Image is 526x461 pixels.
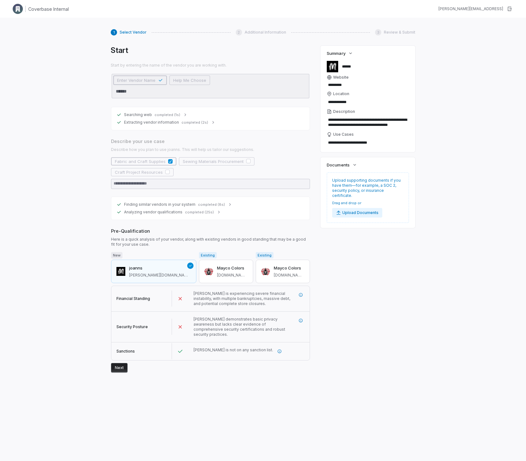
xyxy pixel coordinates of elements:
span: completed (8s) [198,202,225,207]
textarea: Use Cases [327,138,409,147]
input: Website [327,81,399,89]
span: joann.com [129,273,191,278]
span: Review & Submit [384,30,415,35]
textarea: Description [327,115,409,129]
svg: More information [277,349,282,354]
input: Location [327,98,409,107]
span: Documents [327,162,349,168]
span: Security Posture [116,324,148,329]
span: Here is a quick analysis of your vendor, along with existing vendors in good standing that may be... [111,237,310,247]
span: [PERSON_NAME] is not on any sanction list. [194,347,273,352]
span: Use Cases [333,132,354,137]
div: [PERSON_NAME][EMAIL_ADDRESS] [438,6,503,11]
div: 2 [236,29,242,36]
button: Next [111,363,128,373]
button: More information [295,289,306,301]
svg: Failed [177,324,183,330]
span: Existing [199,252,217,258]
span: maycocolors.com [274,273,305,278]
span: Searching web [124,112,152,117]
button: Summary [325,48,355,59]
img: Clerk Logo [13,4,23,14]
button: Mayco Colors[DOMAIN_NAME] [199,260,253,283]
h3: Mayco Colors [274,265,305,271]
button: joanns[PERSON_NAME][DOMAIN_NAME] [111,260,196,283]
span: Start by entering the name of the vendor you are working with. [111,63,310,68]
span: Sanctions [116,349,135,354]
button: Mayco Colors[DOMAIN_NAME] [256,260,310,283]
span: Summary [327,50,345,56]
span: Extracting vendor information [124,120,179,125]
span: Finding similar vendors in your system [124,202,195,207]
span: Analyzing vendor qualifications [124,210,182,215]
span: Drag and drop or [332,201,382,205]
span: New [111,252,122,258]
span: Pre-Qualification [111,228,310,234]
span: completed (25s) [185,210,214,215]
span: Financial Standing [116,296,150,301]
svg: Passed [177,348,183,354]
h3: joanns [129,265,191,271]
span: Location [333,91,349,96]
span: maycocolors.com [217,273,248,278]
span: Additional Information [245,30,286,35]
button: Documents [325,159,359,171]
span: Description [333,109,355,114]
span: Existing [256,252,273,258]
span: completed (1s) [155,113,180,117]
svg: More information [299,293,303,297]
div: Upload supporting documents if you have them—for example, a SOC 2, security policy, or insurance ... [327,172,409,223]
svg: More information [299,318,303,323]
div: 3 [375,29,381,36]
span: Select Vendor [120,30,147,35]
button: More information [274,346,285,357]
span: Website [333,75,349,80]
h3: Mayco Colors [217,265,248,271]
button: More information [295,315,306,326]
h1: Coverbase Internal [28,6,69,12]
span: Describe how you plan to use joanns. This will help us tailor our suggestions. [111,147,310,152]
button: Upload Documents [332,208,382,218]
h1: Start [111,46,310,55]
div: 1 [111,29,117,36]
svg: Failed [177,295,183,302]
span: completed (2s) [181,120,208,125]
span: Describe your use case [111,138,310,145]
span: [PERSON_NAME] demonstrates basic privacy awareness but lacks clear evidence of comprehensive secu... [194,317,285,337]
span: [PERSON_NAME] is experiencing severe financial instability, with multiple bankruptcies, massive d... [194,291,290,306]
